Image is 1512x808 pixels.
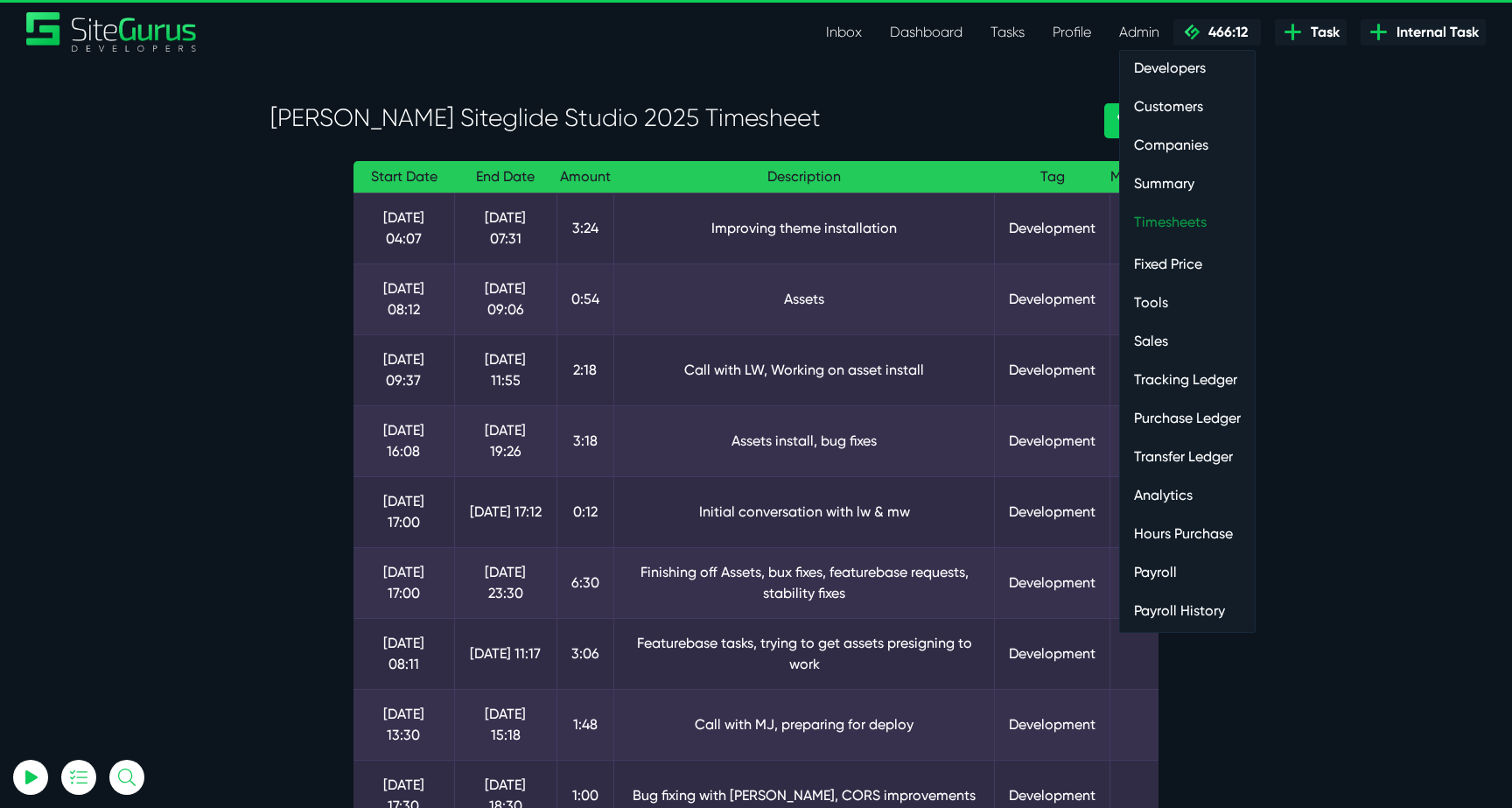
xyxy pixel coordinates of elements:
[995,161,1110,193] th: Tag
[1120,205,1255,240] a: Timesheets
[995,476,1110,547] td: Development
[995,618,1110,689] td: Development
[353,618,454,689] td: [DATE] 08:11
[995,193,1110,263] td: Development
[1120,51,1255,86] a: Developers
[995,334,1110,405] td: Development
[995,263,1110,334] td: Development
[1110,161,1158,193] th: Manual
[613,689,995,760] td: Call with MJ, preparing for deploy
[1105,15,1173,50] a: Admin
[353,193,454,263] td: [DATE] 04:07
[454,689,556,760] td: [DATE] 15:18
[353,476,454,547] td: [DATE] 17:00
[1120,478,1255,513] a: Analytics
[57,309,249,346] button: Log In
[995,689,1110,760] td: Development
[556,161,613,193] th: Amount
[1120,247,1255,282] a: Fixed Price
[1275,19,1347,46] a: Task
[353,547,454,618] td: [DATE] 17:00
[353,161,454,193] th: Start Date
[613,161,995,193] th: Description
[995,547,1110,618] td: Development
[556,405,613,476] td: 3:18
[454,547,556,618] td: [DATE] 23:30
[976,15,1039,50] a: Tasks
[1120,89,1255,124] a: Customers
[613,334,995,405] td: Call with LW, Working on asset install
[353,405,454,476] td: [DATE] 16:08
[613,193,995,263] td: Improving theme installation
[1120,555,1255,590] a: Payroll
[1201,24,1248,40] span: 466:12
[353,334,454,405] td: [DATE] 09:37
[556,193,613,263] td: 3:24
[1120,401,1255,436] a: Purchase Ledger
[454,476,556,547] td: [DATE] 17:12
[556,689,613,760] td: 1:48
[995,405,1110,476] td: Development
[26,12,198,52] a: SiteGurus
[1110,476,1158,547] td: ✅
[1120,594,1255,629] a: Payroll History
[1104,103,1136,138] a: ‹
[613,263,995,334] td: Assets
[1361,19,1486,46] a: Internal Task
[613,476,995,547] td: Initial conversation with lw & mw
[556,547,613,618] td: 6:30
[1173,19,1261,46] a: 466:12
[812,15,876,50] a: Inbox
[613,618,995,689] td: Featurebase tasks, trying to get assets presigning to work
[613,547,995,618] td: Finishing off Assets, bux fixes, featurebase requests, stability fixes
[353,263,454,334] td: [DATE] 08:12
[1120,166,1255,201] a: Summary
[1120,324,1255,359] a: Sales
[26,12,198,52] img: Sitegurus Logo
[454,263,556,334] td: [DATE] 09:06
[454,193,556,263] td: [DATE] 07:31
[270,103,1078,133] h3: [PERSON_NAME] Siteglide Studio 2025 Timesheet
[454,161,556,193] th: End Date
[876,15,976,50] a: Dashboard
[556,334,613,405] td: 2:18
[353,689,454,760] td: [DATE] 13:30
[1304,22,1340,43] span: Task
[454,405,556,476] td: [DATE] 19:26
[1120,439,1255,474] a: Transfer Ledger
[1120,128,1255,163] a: Companies
[1120,516,1255,552] a: Hours Purchase
[556,618,613,689] td: 3:06
[556,476,613,547] td: 0:12
[556,263,613,334] td: 0:54
[1120,362,1255,397] a: Tracking Ledger
[1120,285,1255,320] a: Tools
[57,206,249,244] input: Email
[454,618,556,689] td: [DATE] 11:17
[454,334,556,405] td: [DATE] 11:55
[613,405,995,476] td: Assets install, bug fixes
[1389,22,1479,43] span: Internal Task
[1039,15,1105,50] a: Profile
